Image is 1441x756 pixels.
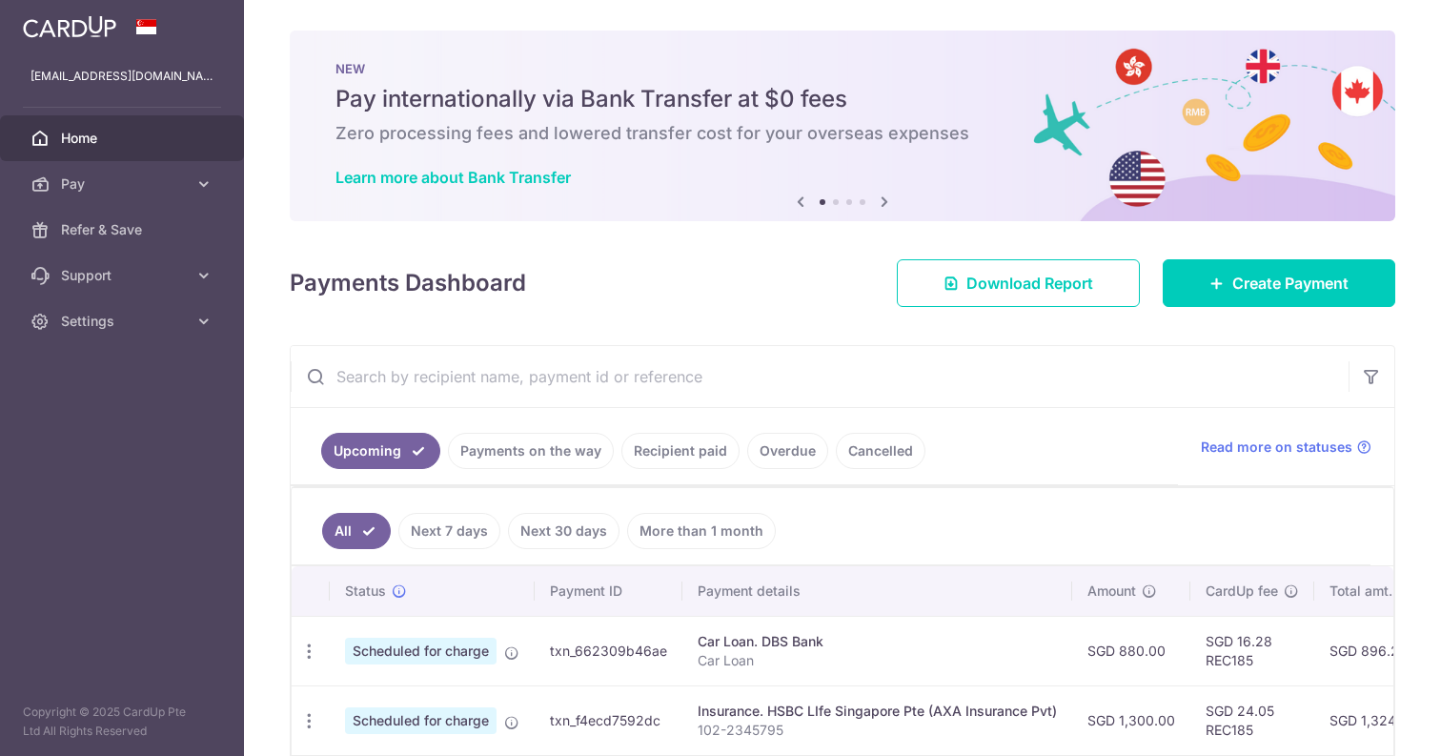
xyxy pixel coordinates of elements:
a: More than 1 month [627,513,776,549]
a: Download Report [897,259,1140,307]
span: Amount [1087,582,1136,601]
a: Read more on statuses [1201,438,1371,457]
a: Create Payment [1163,259,1395,307]
p: 102-2345795 [698,721,1057,740]
a: Next 30 days [508,513,619,549]
td: SGD 16.28 REC185 [1190,616,1314,685]
div: Insurance. HSBC LIfe Singapore Pte (AXA Insurance Pvt) [698,702,1057,721]
span: Support [61,266,187,285]
span: Pay [61,174,187,194]
span: Settings [61,312,187,331]
span: Scheduled for charge [345,707,497,734]
span: CardUp fee [1206,582,1278,601]
span: Refer & Save [61,220,187,239]
p: NEW [335,61,1350,76]
a: Cancelled [836,433,925,469]
a: Payments on the way [448,433,614,469]
th: Payment details [682,566,1072,616]
a: Overdue [747,433,828,469]
span: Download Report [966,272,1093,295]
h4: Payments Dashboard [290,266,526,300]
td: SGD 880.00 [1072,616,1190,685]
td: txn_662309b46ae [535,616,682,685]
th: Payment ID [535,566,682,616]
td: SGD 1,324.05 [1314,685,1431,755]
span: Read more on statuses [1201,438,1352,457]
td: txn_f4ecd7592dc [535,685,682,755]
img: Bank transfer banner [290,31,1395,221]
td: SGD 24.05 REC185 [1190,685,1314,755]
img: CardUp [23,15,116,38]
a: Recipient paid [621,433,740,469]
span: Home [61,129,187,148]
span: Status [345,582,386,601]
input: Search by recipient name, payment id or reference [291,346,1349,407]
td: SGD 896.28 [1314,616,1431,685]
p: [EMAIL_ADDRESS][DOMAIN_NAME] [30,67,213,86]
h5: Pay internationally via Bank Transfer at $0 fees [335,84,1350,114]
a: Next 7 days [398,513,500,549]
span: Scheduled for charge [345,638,497,664]
div: Car Loan. DBS Bank [698,632,1057,651]
p: Car Loan [698,651,1057,670]
td: SGD 1,300.00 [1072,685,1190,755]
a: Upcoming [321,433,440,469]
span: Create Payment [1232,272,1349,295]
h6: Zero processing fees and lowered transfer cost for your overseas expenses [335,122,1350,145]
span: Total amt. [1329,582,1392,601]
a: All [322,513,391,549]
a: Learn more about Bank Transfer [335,168,571,187]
